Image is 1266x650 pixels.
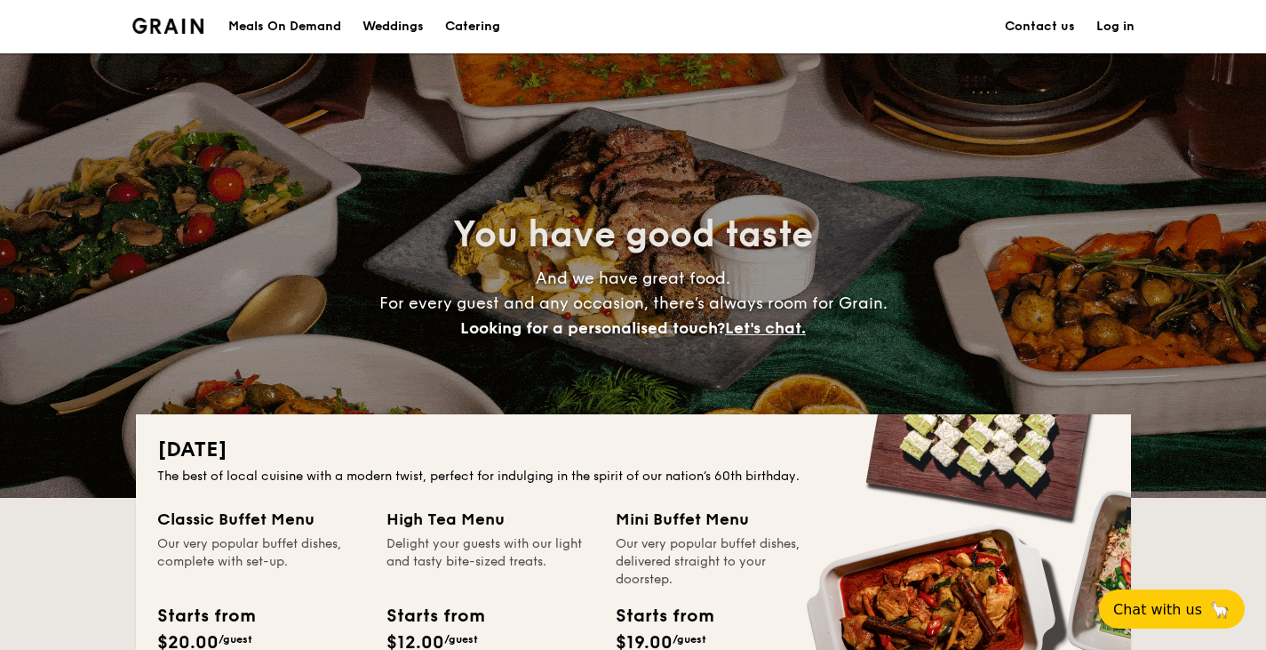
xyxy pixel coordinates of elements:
[386,535,594,589] div: Delight your guests with our light and tasty bite-sized treats.
[1113,601,1202,618] span: Chat with us
[725,318,806,338] span: Let's chat.
[1099,590,1245,629] button: Chat with us🦙
[132,18,204,34] a: Logotype
[157,436,1110,464] h2: [DATE]
[1209,599,1230,620] span: 🦙
[157,603,254,630] div: Starts from
[616,535,824,589] div: Our very popular buffet dishes, delivered straight to your doorstep.
[157,507,365,532] div: Classic Buffet Menu
[132,18,204,34] img: Grain
[157,468,1110,485] div: The best of local cuisine with a modern twist, perfect for indulging in the spirit of our nation’...
[616,507,824,532] div: Mini Buffet Menu
[616,603,713,630] div: Starts from
[444,633,478,646] span: /guest
[386,507,594,532] div: High Tea Menu
[219,633,252,646] span: /guest
[673,633,706,646] span: /guest
[386,603,483,630] div: Starts from
[157,535,365,589] div: Our very popular buffet dishes, complete with set-up.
